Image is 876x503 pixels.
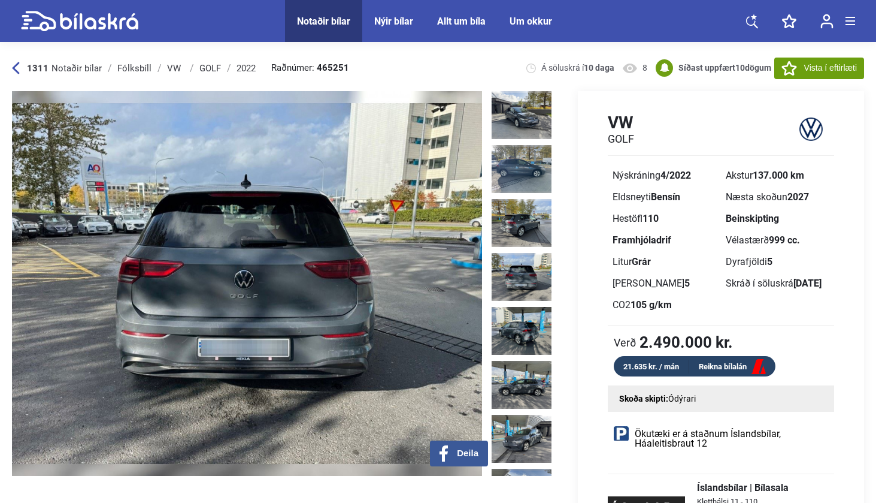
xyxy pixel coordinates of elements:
[613,171,716,180] div: Nýskráning
[726,192,829,202] div: Næsta skoðun
[726,279,829,288] div: Skráð í söluskrá
[608,132,634,146] h2: GOLF
[642,213,659,224] b: 110
[614,360,689,374] div: 21.635 kr. / mán
[271,64,349,73] span: Raðnúmer:
[726,171,829,180] div: Akstur
[117,64,151,73] div: Fólksbíll
[613,300,716,310] div: CO2
[51,63,102,74] span: Notaðir bílar
[804,62,857,74] span: Vista í eftirlæti
[317,64,349,73] b: 465251
[769,234,800,246] b: 999 cc.
[27,63,49,74] b: 1311
[492,307,551,355] img: 1758730890_6475642713450124362_31030862766410331.jpg
[457,448,478,459] span: Deila
[697,483,822,493] span: Íslandsbílar | Bílasala
[726,257,829,267] div: Dyrafjöldi
[660,170,691,181] b: 4/2022
[793,278,822,289] b: [DATE]
[541,62,614,74] span: Á söluskrá í
[613,214,716,224] div: Hestöfl
[767,256,772,267] b: 5
[613,279,716,288] div: [PERSON_NAME]
[437,16,486,27] a: Allt um bíla
[492,91,551,139] img: 1758730888_8247704886189986368_31030860561160973.jpg
[684,278,690,289] b: 5
[510,16,552,27] a: Um okkur
[774,58,864,79] button: Vista í eftirlæti
[820,14,833,29] img: user-login.svg
[614,336,636,348] span: Verð
[631,299,672,311] b: 105 g/km
[619,394,668,403] strong: Skoða skipti:
[237,64,256,73] div: 2022
[639,335,733,350] b: 2.490.000 kr.
[632,256,651,267] b: Grár
[651,191,680,203] b: Bensín
[492,199,551,247] img: 1758730888_5038943440920171389_31030861288821653.jpg
[492,415,551,463] img: 1758730890_6586115863989344073_31030863381149828.jpg
[613,192,716,202] div: Eldsneyti
[668,394,696,403] span: Ódýrari
[199,64,221,73] div: GOLF
[726,213,779,224] b: Beinskipting
[753,170,804,181] b: 137.000 km
[635,429,828,448] span: Ökutæki er á staðnum Íslandsbílar, Háaleitisbraut 12
[374,16,413,27] a: Nýir bílar
[430,441,488,466] button: Deila
[613,257,716,267] div: Litur
[492,253,551,301] img: 1758730889_5547180101261643186_31030862266027999.jpg
[492,361,551,409] img: 1758727264_7671359637740411438_31027236879229063.jpg
[608,113,634,132] h1: VW
[584,63,614,73] b: 10 daga
[297,16,350,27] a: Notaðir bílar
[678,63,771,73] b: Síðast uppfært dögum
[787,112,834,146] img: logo VW GOLF
[492,145,551,193] img: 1758727255_8866755721820491528_31027227699312297.jpg
[735,63,745,73] span: 10
[787,191,809,203] b: 2027
[689,360,775,375] a: Reikna bílalán
[613,234,671,246] b: Framhjóladrif
[642,62,647,74] span: 8
[726,236,829,245] div: Vélastærð
[167,64,184,73] div: VW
